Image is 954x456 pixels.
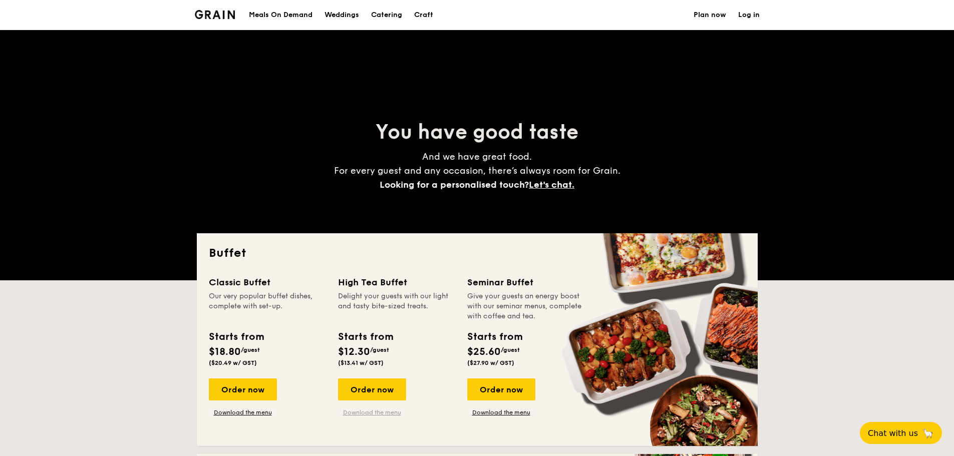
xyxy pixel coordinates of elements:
[334,151,620,190] span: And we have great food. For every guest and any occasion, there’s always room for Grain.
[467,378,535,400] div: Order now
[376,120,578,144] span: You have good taste
[338,329,393,344] div: Starts from
[338,291,455,321] div: Delight your guests with our light and tasty bite-sized treats.
[529,179,574,190] span: Let's chat.
[922,427,934,439] span: 🦙
[209,408,277,416] a: Download the menu
[209,329,263,344] div: Starts from
[467,359,514,366] span: ($27.90 w/ GST)
[467,275,584,289] div: Seminar Buffet
[209,291,326,321] div: Our very popular buffet dishes, complete with set-up.
[501,346,520,353] span: /guest
[370,346,389,353] span: /guest
[195,10,235,19] img: Grain
[209,245,746,261] h2: Buffet
[338,408,406,416] a: Download the menu
[467,346,501,358] span: $25.60
[380,179,529,190] span: Looking for a personalised touch?
[467,329,522,344] div: Starts from
[209,378,277,400] div: Order now
[338,359,384,366] span: ($13.41 w/ GST)
[209,275,326,289] div: Classic Buffet
[241,346,260,353] span: /guest
[209,359,257,366] span: ($20.49 w/ GST)
[338,378,406,400] div: Order now
[338,275,455,289] div: High Tea Buffet
[195,10,235,19] a: Logotype
[209,346,241,358] span: $18.80
[467,408,535,416] a: Download the menu
[467,291,584,321] div: Give your guests an energy boost with our seminar menus, complete with coffee and tea.
[860,422,942,444] button: Chat with us🦙
[338,346,370,358] span: $12.30
[868,428,918,438] span: Chat with us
